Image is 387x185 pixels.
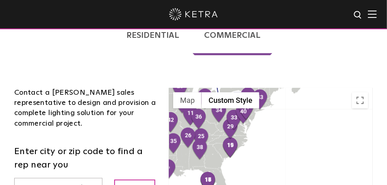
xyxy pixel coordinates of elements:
div: 26 [180,127,197,149]
div: 43 [252,89,269,111]
div: 41 [238,99,255,121]
a: Commercial [193,15,272,55]
div: 35 [165,133,182,155]
div: 40 [235,103,252,125]
div: 11 [182,105,199,127]
div: 36 [190,109,207,131]
div: 19 [222,137,239,159]
button: Toggle fullscreen view [352,92,368,109]
div: 38 [191,139,209,161]
img: ketra-logo-2019-white [169,8,218,20]
a: Residential [115,15,191,55]
div: 23 [172,78,189,100]
div: 29 [222,118,239,140]
img: search icon [353,10,363,20]
img: Hamburger%20Nav.svg [368,10,377,18]
button: Custom Style [202,92,259,109]
button: Show street map [173,92,202,109]
label: Enter city or zip code to find a rep near you [14,145,157,172]
div: 42 [162,112,179,134]
div: Contact a [PERSON_NAME] sales representative to design and provision a complete lighting solution... [14,88,157,129]
div: 22 [197,88,214,110]
div: 33 [226,109,243,131]
div: 34 [211,102,228,124]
